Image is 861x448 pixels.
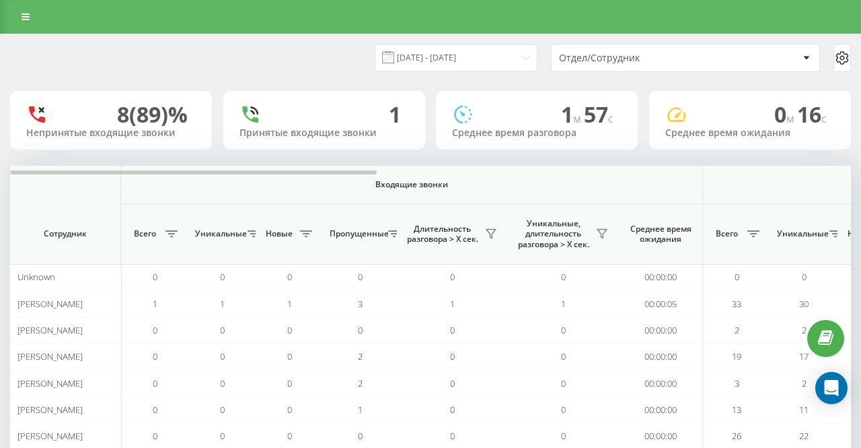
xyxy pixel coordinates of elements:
[799,350,809,362] span: 17
[799,298,809,310] span: 30
[220,377,225,389] span: 0
[404,224,481,245] span: Длительность разговора > Х сек.
[156,179,667,190] span: Входящие звонки
[128,228,161,239] span: Всего
[797,100,827,129] span: 16
[561,100,584,129] span: 1
[17,430,83,442] span: [PERSON_NAME]
[561,350,566,362] span: 0
[358,324,363,336] span: 0
[735,377,739,389] span: 3
[619,370,703,396] td: 00:00:00
[17,298,83,310] span: [PERSON_NAME]
[732,350,741,362] span: 19
[735,324,739,336] span: 2
[17,324,83,336] span: [PERSON_NAME]
[561,271,566,283] span: 0
[287,324,292,336] span: 0
[629,224,692,245] span: Среднее время ожидания
[330,228,384,239] span: Пропущенные
[262,228,296,239] span: Новые
[220,271,225,283] span: 0
[732,430,741,442] span: 26
[821,111,827,126] span: c
[561,298,566,310] span: 1
[17,377,83,389] span: [PERSON_NAME]
[573,111,584,126] span: м
[195,228,244,239] span: Уникальные
[287,271,292,283] span: 0
[515,218,592,250] span: Уникальные, длительность разговора > Х сек.
[220,324,225,336] span: 0
[799,404,809,416] span: 11
[450,298,455,310] span: 1
[358,430,363,442] span: 0
[802,377,807,389] span: 2
[450,377,455,389] span: 0
[17,271,55,283] span: Unknown
[561,404,566,416] span: 0
[561,430,566,442] span: 0
[153,404,157,416] span: 0
[153,430,157,442] span: 0
[452,127,622,139] div: Среднее время разговора
[287,350,292,362] span: 0
[786,111,797,126] span: м
[559,53,720,64] div: Отдел/Сотрудник
[358,271,363,283] span: 0
[17,404,83,416] span: [PERSON_NAME]
[450,430,455,442] span: 0
[287,298,292,310] span: 1
[153,298,157,310] span: 1
[287,404,292,416] span: 0
[450,324,455,336] span: 0
[735,271,739,283] span: 0
[220,350,225,362] span: 0
[619,317,703,344] td: 00:00:00
[665,127,835,139] div: Среднее время ожидания
[287,377,292,389] span: 0
[619,290,703,317] td: 00:00:05
[220,298,225,310] span: 1
[799,430,809,442] span: 22
[561,377,566,389] span: 0
[774,100,797,129] span: 0
[732,404,741,416] span: 13
[153,324,157,336] span: 0
[220,430,225,442] span: 0
[239,127,409,139] div: Принятые входящие звонки
[802,324,807,336] span: 2
[619,397,703,423] td: 00:00:00
[358,298,363,310] span: 3
[287,430,292,442] span: 0
[358,377,363,389] span: 2
[389,102,401,127] div: 1
[815,372,848,404] div: Open Intercom Messenger
[777,228,825,239] span: Уникальные
[22,228,109,239] span: Сотрудник
[358,350,363,362] span: 2
[358,404,363,416] span: 1
[608,111,613,126] span: c
[619,344,703,370] td: 00:00:00
[619,264,703,290] td: 00:00:00
[153,350,157,362] span: 0
[450,404,455,416] span: 0
[117,102,188,127] div: 8 (89)%
[584,100,613,129] span: 57
[561,324,566,336] span: 0
[17,350,83,362] span: [PERSON_NAME]
[220,404,225,416] span: 0
[450,350,455,362] span: 0
[26,127,196,139] div: Непринятые входящие звонки
[802,271,807,283] span: 0
[153,377,157,389] span: 0
[710,228,743,239] span: Всего
[153,271,157,283] span: 0
[450,271,455,283] span: 0
[732,298,741,310] span: 33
